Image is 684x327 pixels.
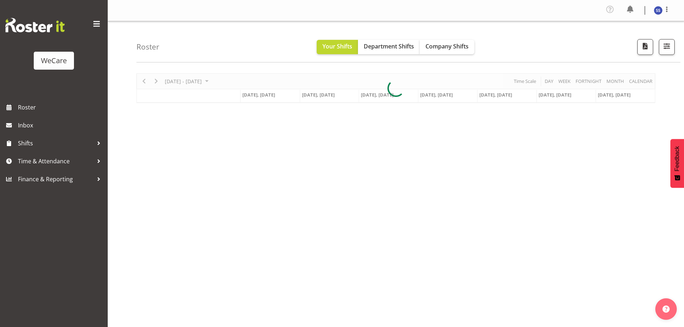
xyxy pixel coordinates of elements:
[136,43,159,51] h4: Roster
[420,40,474,54] button: Company Shifts
[425,42,469,50] span: Company Shifts
[18,102,104,113] span: Roster
[364,42,414,50] span: Department Shifts
[322,42,352,50] span: Your Shifts
[5,18,65,32] img: Rosterit website logo
[674,146,680,171] span: Feedback
[317,40,358,54] button: Your Shifts
[659,39,675,55] button: Filter Shifts
[18,138,93,149] span: Shifts
[662,305,670,313] img: help-xxl-2.png
[18,120,104,131] span: Inbox
[18,174,93,184] span: Finance & Reporting
[670,139,684,188] button: Feedback - Show survey
[358,40,420,54] button: Department Shifts
[654,6,662,15] img: savita-savita11083.jpg
[18,156,93,167] span: Time & Attendance
[41,55,67,66] div: WeCare
[637,39,653,55] button: Download a PDF of the roster according to the set date range.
